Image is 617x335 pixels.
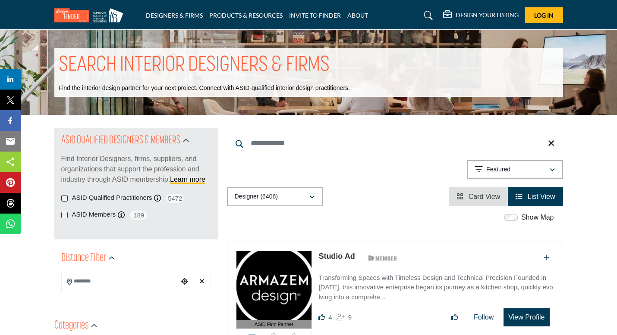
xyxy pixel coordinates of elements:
button: Designer (6406) [227,187,323,206]
button: View Profile [504,308,549,326]
div: Followers [337,312,352,323]
span: Card View [469,193,501,200]
a: ASID Firm Partner [236,251,312,329]
input: ASID Members checkbox [61,212,68,218]
button: Log In [525,7,563,23]
img: Studio Ad [236,251,312,320]
p: Transforming Spaces with Timeless Design and Technical Precision Founded in [DATE], this innovati... [318,273,554,302]
h5: DESIGN YOUR LISTING [456,11,519,19]
img: Site Logo [54,8,128,22]
span: 189 [129,210,148,220]
span: List View [528,193,555,200]
img: ASID Members Badge Icon [363,253,402,264]
li: Card View [449,187,508,206]
div: Clear search location [195,273,208,291]
a: PRODUCTS & RESOURCES [209,12,283,19]
h2: Distance Filter [61,251,106,266]
span: ASID Firm Partner [255,321,293,328]
button: Follow [468,309,499,326]
a: Search [416,9,438,22]
input: Search Location [62,273,178,290]
a: Transforming Spaces with Timeless Design and Technical Precision Founded in [DATE], this innovati... [318,268,554,302]
p: Find Interior Designers, firms, suppliers, and organizations that support the profession and indu... [61,154,211,185]
a: Studio Ad [318,252,355,261]
button: Featured [467,160,563,179]
label: Show Map [521,212,554,223]
p: Find the interior design partner for your next project. Connect with ASID-qualified interior desi... [59,84,350,93]
span: Log In [534,12,554,19]
div: DESIGN YOUR LISTING [443,10,519,21]
p: Studio Ad [318,251,355,262]
div: Choose your current location [178,273,191,291]
input: ASID Qualified Practitioners checkbox [61,195,68,202]
i: Likes [318,314,325,320]
a: Learn more [170,176,205,183]
span: 4 [328,313,332,321]
h1: SEARCH INTERIOR DESIGNERS & FIRMS [59,52,330,79]
p: Designer (6406) [235,192,278,201]
h2: ASID QUALIFIED DESIGNERS & MEMBERS [61,133,180,149]
label: ASID Members [72,210,116,220]
a: ABOUT [347,12,368,19]
a: View Card [456,193,500,200]
a: Add To List [544,254,550,261]
a: View List [516,193,555,200]
a: DESIGNERS & FIRMS [146,12,203,19]
span: 5472 [165,193,185,204]
p: Featured [486,165,510,174]
li: List View [508,187,563,206]
a: INVITE TO FINDER [289,12,341,19]
span: 9 [348,313,352,321]
label: ASID Qualified Practitioners [72,193,152,203]
input: Search Keyword [227,133,563,154]
h2: Categories [54,318,88,334]
button: Like listing [446,309,464,326]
